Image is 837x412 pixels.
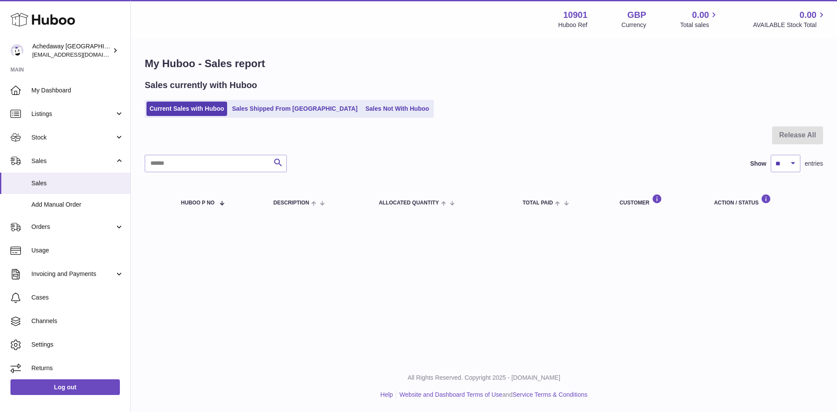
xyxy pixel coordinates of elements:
div: Action / Status [714,194,814,206]
h2: Sales currently with Huboo [145,79,257,91]
span: Listings [31,110,115,118]
span: ALLOCATED Quantity [379,200,439,206]
span: Description [273,200,309,206]
span: Invoicing and Payments [31,270,115,278]
span: entries [805,160,823,168]
span: Cases [31,293,124,302]
a: Log out [10,379,120,395]
span: Stock [31,133,115,142]
span: Total sales [680,21,719,29]
a: 0.00 Total sales [680,9,719,29]
span: Channels [31,317,124,325]
img: admin@newpb.co.uk [10,44,24,57]
span: Sales [31,179,124,187]
span: 0.00 [800,9,817,21]
a: Website and Dashboard Terms of Use [399,391,502,398]
span: Orders [31,223,115,231]
li: and [396,391,587,399]
a: 0.00 AVAILABLE Stock Total [753,9,827,29]
a: Current Sales with Huboo [146,102,227,116]
a: Sales Not With Huboo [362,102,432,116]
span: Returns [31,364,124,372]
span: Sales [31,157,115,165]
span: My Dashboard [31,86,124,95]
span: [EMAIL_ADDRESS][DOMAIN_NAME] [32,51,128,58]
span: Settings [31,340,124,349]
strong: 10901 [563,9,588,21]
span: AVAILABLE Stock Total [753,21,827,29]
span: Add Manual Order [31,201,124,209]
p: All Rights Reserved. Copyright 2025 - [DOMAIN_NAME] [138,374,830,382]
span: Huboo P no [181,200,214,206]
div: Achedaway [GEOGRAPHIC_DATA] [32,42,111,59]
span: Total paid [523,200,553,206]
a: Help [381,391,393,398]
a: Sales Shipped From [GEOGRAPHIC_DATA] [229,102,361,116]
h1: My Huboo - Sales report [145,57,823,71]
a: Service Terms & Conditions [513,391,588,398]
div: Huboo Ref [558,21,588,29]
div: Currency [622,21,646,29]
div: Customer [619,194,697,206]
label: Show [750,160,766,168]
span: Usage [31,246,124,255]
span: 0.00 [692,9,709,21]
strong: GBP [627,9,646,21]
